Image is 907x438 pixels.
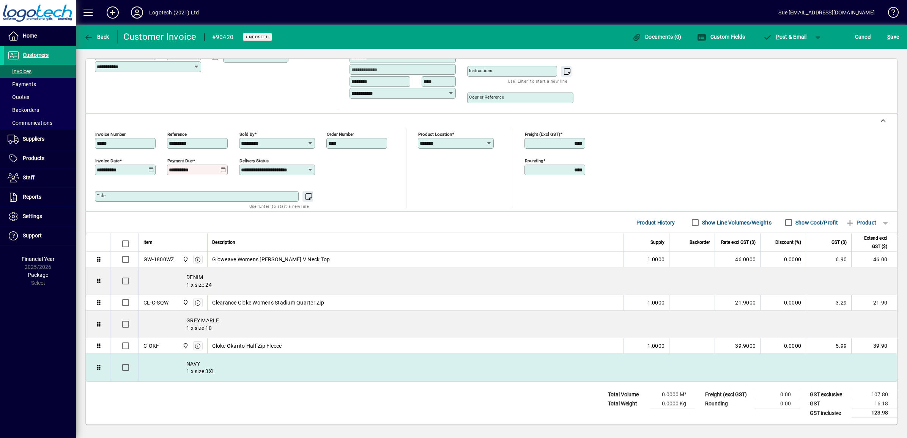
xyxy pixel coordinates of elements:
span: GST ($) [831,238,847,246]
mat-label: Delivery status [239,158,269,163]
span: Staff [23,174,35,181]
mat-label: Invoice number [95,132,126,137]
td: Rounding [701,399,754,408]
span: Financial Year [22,256,55,262]
span: Quotes [8,94,29,100]
a: Settings [4,207,76,226]
span: Payments [8,81,36,87]
span: Product [846,217,876,229]
td: 5.99 [806,338,851,354]
a: Payments [4,78,76,91]
td: 3.29 [806,295,851,311]
mat-label: Freight (excl GST) [525,132,560,137]
span: Cancel [855,31,872,43]
app-page-header-button: Back [76,30,118,44]
button: Cancel [853,30,874,44]
span: Central [181,255,189,264]
button: Product History [633,216,678,229]
button: Product [842,216,880,229]
mat-label: Invoice date [95,158,120,163]
a: Quotes [4,91,76,104]
button: Post & Email [759,30,811,44]
a: Home [4,27,76,46]
a: Communications [4,116,76,129]
a: Products [4,149,76,168]
div: 39.9000 [720,342,756,350]
a: Reports [4,188,76,207]
div: #90420 [212,31,234,43]
a: Suppliers [4,130,76,149]
span: Clearance Cloke Womens Stadium Quarter Zip [212,299,324,306]
span: Extend excl GST ($) [856,234,887,251]
mat-hint: Use 'Enter' to start a new line [249,202,309,210]
td: 39.90 [851,338,897,354]
span: Supply [650,238,665,246]
td: Freight (excl GST) [701,390,754,399]
span: Discount (%) [775,238,801,246]
span: Customers [23,52,49,58]
td: 0.00 [754,390,800,399]
span: Central [181,298,189,307]
span: Backorder [690,238,710,246]
div: C-OKF [143,342,159,350]
span: Gloweave Womens [PERSON_NAME] V Neck Top [212,256,330,263]
mat-label: Courier Reference [469,94,504,100]
td: 0.0000 M³ [650,390,695,399]
mat-label: Reference [167,132,187,137]
button: Documents (0) [630,30,683,44]
td: GST inclusive [806,408,852,418]
td: 6.90 [806,252,851,267]
label: Show Cost/Profit [794,219,838,226]
a: Staff [4,168,76,187]
mat-label: Instructions [469,68,492,73]
mat-label: Title [97,193,106,198]
td: 21.90 [851,295,897,311]
td: 0.0000 [760,252,806,267]
div: CL-C-SQW [143,299,168,306]
span: Description [212,238,235,246]
span: Central [181,342,189,350]
div: Logotech (2021) Ltd [149,6,199,19]
td: 107.80 [852,390,897,399]
span: Cloke Okarito Half Zip Fleece [212,342,282,350]
td: GST [806,399,852,408]
span: P [776,34,779,40]
button: Profile [125,6,149,19]
span: Custom Fields [697,34,745,40]
span: Suppliers [23,136,44,142]
span: ost & Email [763,34,807,40]
span: Reports [23,194,41,200]
span: ave [887,31,899,43]
div: Customer Invoice [123,31,197,43]
span: Settings [23,213,42,219]
button: Save [885,30,901,44]
div: DENIM 1 x size 24 [139,267,897,295]
span: Product History [636,217,675,229]
span: Home [23,33,37,39]
span: S [887,34,890,40]
mat-label: Product location [418,132,452,137]
div: 21.9000 [720,299,756,306]
div: GW-1800WZ [143,256,174,263]
td: 16.18 [852,399,897,408]
button: Add [101,6,125,19]
span: Documents (0) [632,34,682,40]
button: Back [82,30,111,44]
div: GREY MARLE 1 x size 10 [139,311,897,338]
span: Invoices [8,68,31,74]
td: GST exclusive [806,390,852,399]
mat-label: Payment due [167,158,193,163]
span: Item [143,238,153,246]
span: Package [28,272,48,278]
mat-label: Sold by [239,132,254,137]
span: Products [23,155,44,161]
a: Support [4,226,76,245]
td: 0.0000 [760,295,806,311]
td: 0.00 [754,399,800,408]
button: Custom Fields [695,30,747,44]
td: Total Weight [604,399,650,408]
mat-hint: Use 'Enter' to start a new line [508,77,567,85]
td: 0.0000 [760,338,806,354]
td: 46.00 [851,252,897,267]
label: Show Line Volumes/Weights [701,219,772,226]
